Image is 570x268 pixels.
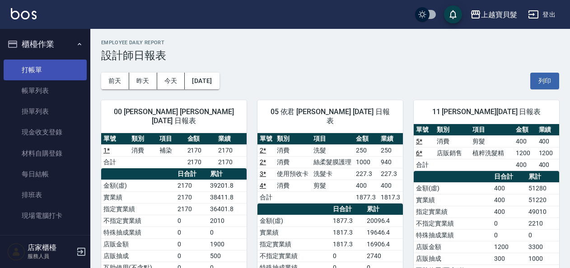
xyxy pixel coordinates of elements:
button: 預約管理 [4,230,87,254]
th: 業績 [216,133,247,145]
td: 剪髮 [311,180,354,191]
td: 227.3 [354,168,378,180]
td: 2170 [216,156,247,168]
a: 排班表 [4,185,87,205]
td: 金額(虛) [257,215,331,226]
td: 2170 [216,144,247,156]
td: 400 [492,194,526,206]
td: 2170 [185,144,216,156]
td: 19646.4 [364,226,403,238]
td: 300 [492,253,526,264]
td: 不指定實業績 [101,215,175,226]
td: 940 [378,156,403,168]
td: 2210 [526,217,559,229]
table: a dense table [414,124,559,171]
td: 0 [526,229,559,241]
td: 1877.3 [354,191,378,203]
td: 合計 [414,159,435,171]
td: 消費 [129,144,157,156]
table: a dense table [101,133,247,168]
th: 類別 [275,133,311,145]
div: 上越寶貝髮 [481,9,517,20]
img: Logo [11,8,37,19]
td: 2170 [185,156,216,168]
td: 1817.3 [378,191,403,203]
td: 1877.3 [331,215,364,226]
a: 現場電腦打卡 [4,205,87,226]
th: 項目 [157,133,185,145]
th: 日合計 [331,203,364,215]
a: 材料自購登錄 [4,143,87,164]
td: 洗髮卡 [311,168,354,180]
td: 店販銷售 [435,147,470,159]
button: 上越寶貝髮 [467,5,521,24]
td: 250 [378,144,403,156]
h2: Employee Daily Report [101,40,559,46]
td: 2740 [364,250,403,262]
td: 店販金額 [414,241,492,253]
td: 剪髮 [470,135,514,147]
td: 51280 [526,182,559,194]
td: 0 [331,250,364,262]
table: a dense table [257,133,403,203]
th: 累計 [526,171,559,183]
a: 掛單列表 [4,101,87,122]
th: 日合計 [492,171,526,183]
td: 20096.4 [364,215,403,226]
button: 登出 [524,6,559,23]
td: 2170 [175,203,208,215]
button: save [444,5,462,23]
td: 消費 [435,135,470,147]
a: 現金收支登錄 [4,122,87,143]
p: 服務人員 [28,252,74,260]
th: 累計 [208,168,247,180]
td: 1900 [208,238,247,250]
td: 49010 [526,206,559,217]
td: 指定實業績 [414,206,492,217]
th: 累計 [364,203,403,215]
td: 1200 [537,147,559,159]
th: 日合計 [175,168,208,180]
td: 不指定實業績 [414,217,492,229]
th: 類別 [129,133,157,145]
td: 0 [175,215,208,226]
td: 特殊抽成業績 [101,226,175,238]
a: 每日結帳 [4,164,87,185]
th: 業績 [537,124,559,136]
td: 3300 [526,241,559,253]
th: 單號 [257,133,275,145]
td: 500 [208,250,247,262]
button: 列印 [530,73,559,89]
td: 250 [354,144,378,156]
button: [DATE] [185,73,219,89]
span: 05 依君 [PERSON_NAME] [DATE] 日報表 [268,107,392,125]
button: 櫃檯作業 [4,32,87,56]
th: 金額 [185,133,216,145]
td: 1000 [354,156,378,168]
td: 實業績 [414,194,492,206]
td: 指定實業績 [101,203,175,215]
td: 植粹洗髮精 [470,147,514,159]
td: 400 [514,159,536,171]
td: 51220 [526,194,559,206]
th: 單號 [101,133,129,145]
td: 2170 [175,180,208,191]
td: 400 [514,135,536,147]
td: 實業績 [257,226,331,238]
td: 16906.4 [364,238,403,250]
td: 400 [492,182,526,194]
h5: 店家櫃檯 [28,243,74,252]
a: 帳單列表 [4,80,87,101]
a: 打帳單 [4,60,87,80]
td: 洗髮 [311,144,354,156]
td: 0 [208,226,247,238]
td: 38411.8 [208,191,247,203]
img: Person [7,243,25,261]
td: 400 [537,159,559,171]
th: 金額 [354,133,378,145]
th: 單號 [414,124,435,136]
button: 前天 [101,73,129,89]
td: 227.3 [378,168,403,180]
button: 昨天 [129,73,157,89]
td: 使用預收卡 [275,168,311,180]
